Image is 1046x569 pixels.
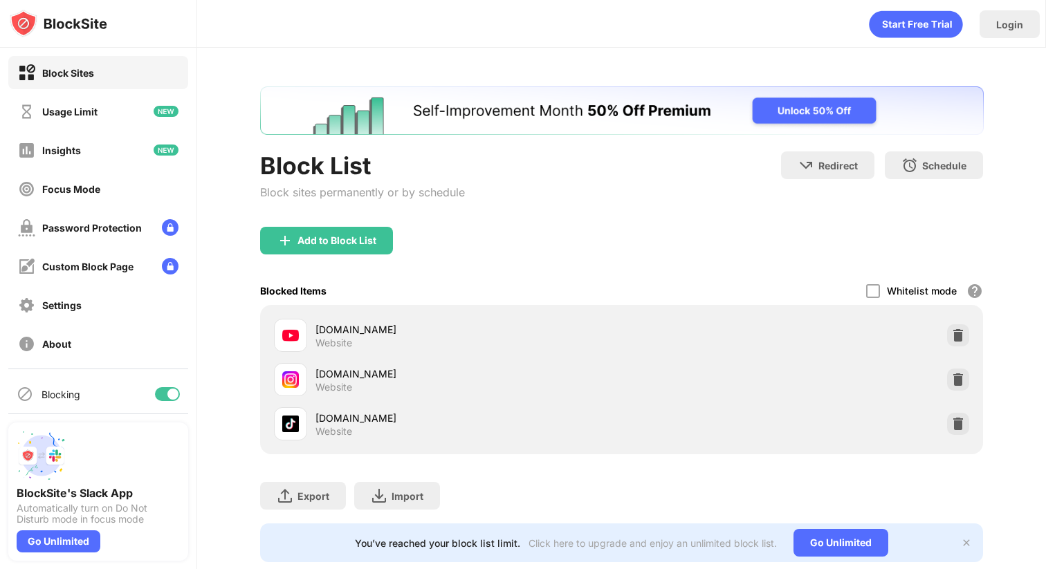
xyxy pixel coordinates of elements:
img: blocking-icon.svg [17,386,33,402]
div: Settings [42,299,82,311]
div: Block Sites [42,67,94,79]
div: Blocked Items [260,285,327,297]
div: animation [869,10,963,38]
img: about-off.svg [18,335,35,353]
div: Go Unlimited [17,530,100,552]
img: favicons [282,327,299,344]
img: password-protection-off.svg [18,219,35,236]
div: Block List [260,151,465,180]
div: Click here to upgrade and enjoy an unlimited block list. [529,537,777,549]
div: [DOMAIN_NAME] [315,322,622,337]
div: Website [315,425,352,438]
img: push-slack.svg [17,431,66,481]
div: Schedule [922,160,966,171]
div: Usage Limit [42,106,98,118]
div: Website [315,337,352,349]
div: Add to Block List [297,235,376,246]
div: Redirect [818,160,858,171]
div: Export [297,490,329,502]
div: Go Unlimited [793,529,888,557]
img: new-icon.svg [154,144,178,156]
img: focus-off.svg [18,180,35,198]
div: Login [996,19,1023,30]
img: lock-menu.svg [162,258,178,274]
div: Import [392,490,423,502]
img: time-usage-off.svg [18,103,35,120]
div: About [42,338,71,350]
img: new-icon.svg [154,106,178,117]
img: lock-menu.svg [162,219,178,236]
div: Focus Mode [42,183,100,195]
img: block-on.svg [18,64,35,82]
div: You’ve reached your block list limit. [355,537,520,549]
div: Website [315,381,352,393]
div: Insights [42,144,81,156]
iframe: Banner [260,86,984,135]
img: insights-off.svg [18,142,35,159]
div: Custom Block Page [42,261,134,272]
img: x-button.svg [961,537,972,548]
div: [DOMAIN_NAME] [315,411,622,425]
img: logo-blocksite.svg [10,10,107,37]
div: Whitelist mode [887,285,957,297]
img: settings-off.svg [18,297,35,314]
div: [DOMAIN_NAME] [315,366,622,381]
img: favicons [282,416,299,432]
div: Automatically turn on Do Not Disturb mode in focus mode [17,503,180,525]
div: Block sites permanently or by schedule [260,185,465,199]
div: BlockSite's Slack App [17,486,180,500]
div: Password Protection [42,222,142,234]
div: Blocking [42,389,80,400]
img: customize-block-page-off.svg [18,258,35,275]
img: favicons [282,371,299,388]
